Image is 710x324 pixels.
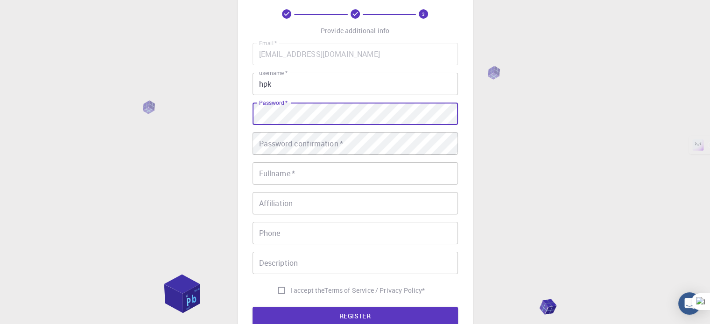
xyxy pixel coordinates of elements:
label: username [259,69,288,77]
text: 3 [422,11,425,17]
a: Terms of Service / Privacy Policy* [324,286,425,295]
p: Terms of Service / Privacy Policy * [324,286,425,295]
p: Provide additional info [321,26,389,35]
label: Password [259,99,288,107]
label: Email [259,39,277,47]
div: Open Intercom Messenger [678,292,701,315]
span: I accept the [290,286,325,295]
